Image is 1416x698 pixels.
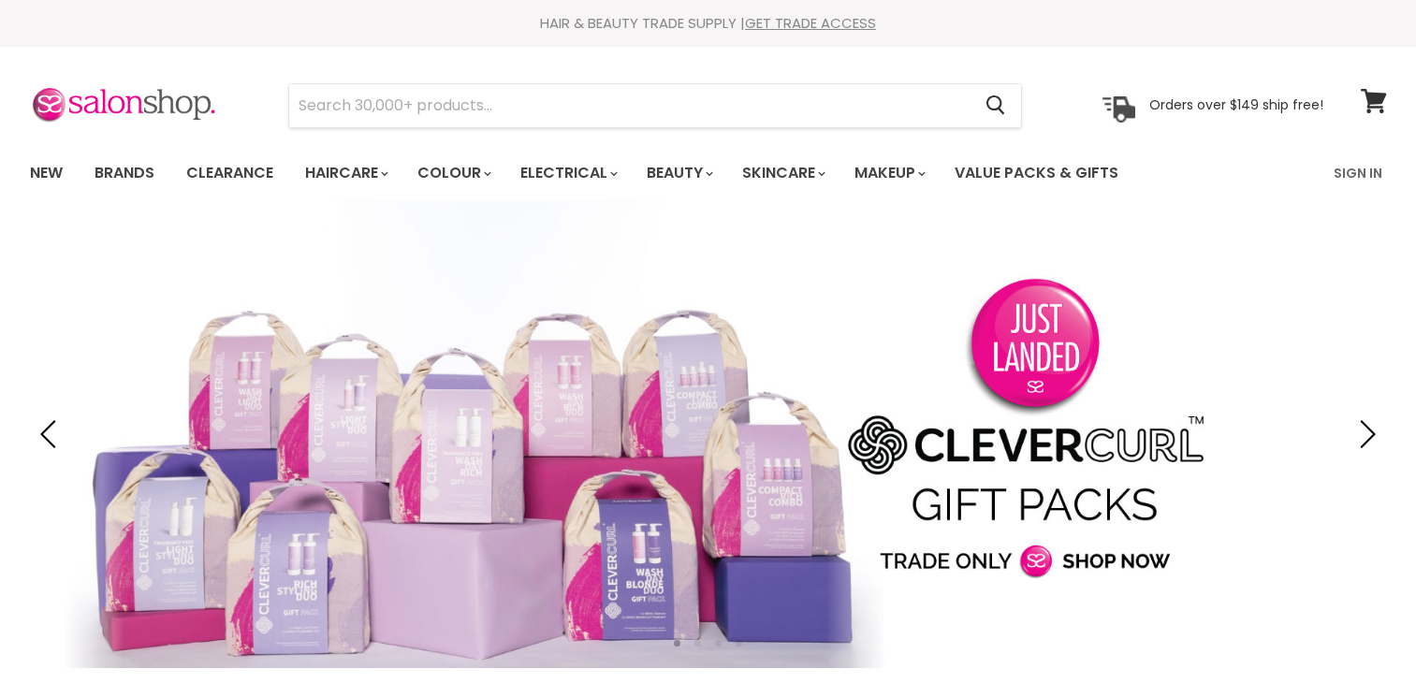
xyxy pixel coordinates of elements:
[715,640,722,647] li: Page dot 3
[941,153,1132,193] a: Value Packs & Gifts
[971,84,1021,127] button: Search
[7,14,1410,33] div: HAIR & BEAUTY TRADE SUPPLY |
[288,83,1022,128] form: Product
[403,153,503,193] a: Colour
[674,640,680,647] li: Page dot 1
[16,146,1228,200] ul: Main menu
[16,153,77,193] a: New
[172,153,287,193] a: Clearance
[506,153,629,193] a: Electrical
[289,84,971,127] input: Search
[291,153,400,193] a: Haircare
[728,153,837,193] a: Skincare
[745,13,876,33] a: GET TRADE ACCESS
[1346,415,1383,453] button: Next
[1322,153,1394,193] a: Sign In
[80,153,168,193] a: Brands
[694,640,701,647] li: Page dot 2
[633,153,724,193] a: Beauty
[736,640,742,647] li: Page dot 4
[7,146,1410,200] nav: Main
[840,153,937,193] a: Makeup
[33,415,70,453] button: Previous
[1149,96,1323,113] p: Orders over $149 ship free!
